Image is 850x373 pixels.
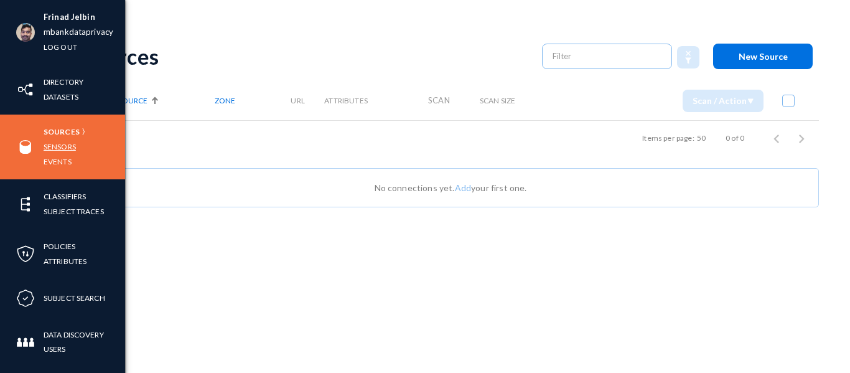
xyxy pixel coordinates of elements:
[764,126,789,151] button: Previous page
[215,96,235,105] span: Zone
[553,47,662,65] input: Filter
[324,96,368,105] span: Attributes
[16,195,35,214] img: icon-elements.svg
[16,23,35,42] img: ACg8ocK1ZkZ6gbMmCU1AeqPIsBvrTWeY1xNXvgxNjkUXxjcqAiPEIvU=s96-c
[455,182,471,193] a: Add
[44,10,113,25] li: Frinad Jelbin
[16,289,35,308] img: icon-compliance.svg
[44,189,86,204] a: Classifiers
[118,96,215,105] div: Source
[82,44,530,69] div: Sources
[44,125,80,139] a: Sources
[215,96,291,105] div: Zone
[291,96,304,105] span: URL
[16,138,35,156] img: icon-sources.svg
[375,182,527,193] span: No connections yet. your first one.
[44,75,83,89] a: Directory
[44,328,125,356] a: Data Discovery Users
[739,51,788,62] span: New Source
[118,96,147,105] span: Source
[713,44,813,69] button: New Source
[480,96,515,105] span: Scan Size
[16,333,35,352] img: icon-members.svg
[697,133,706,144] div: 50
[44,90,78,104] a: Datasets
[44,139,76,154] a: Sensors
[726,133,744,144] div: 0 of 0
[16,80,35,99] img: icon-inventory.svg
[44,40,77,54] a: Log out
[44,254,86,268] a: Attributes
[428,95,450,105] span: Scan
[642,133,694,144] div: Items per page:
[44,25,113,39] a: mbankdataprivacy
[44,154,72,169] a: Events
[44,204,104,219] a: Subject Traces
[16,245,35,263] img: icon-policies.svg
[44,239,75,253] a: Policies
[789,126,814,151] button: Next page
[44,291,105,305] a: Subject Search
